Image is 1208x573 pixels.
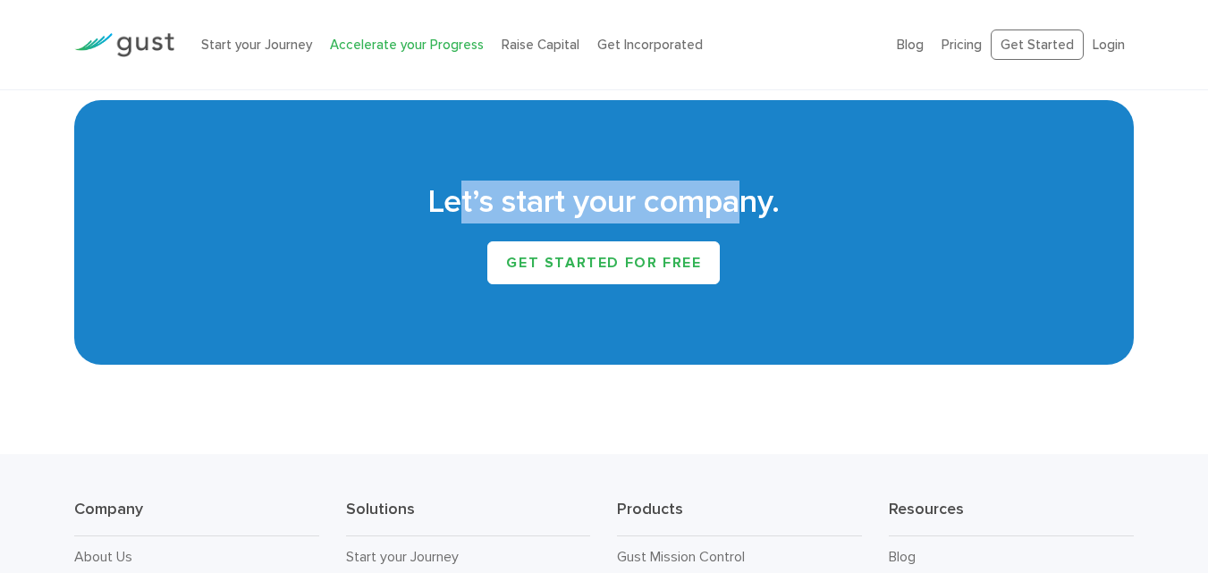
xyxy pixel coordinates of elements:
h2: Let’s start your company. [101,181,1108,223]
a: Blog [889,548,916,565]
a: Start your Journey [346,548,459,565]
a: Get Started [991,29,1084,61]
h3: Solutions [346,499,591,536]
a: Accelerate your Progress [330,37,484,53]
a: Blog [897,37,924,53]
a: Login [1093,37,1125,53]
a: Get started for free [487,241,720,284]
a: Pricing [942,37,982,53]
a: Start your Journey [201,37,312,53]
h3: Resources [889,499,1134,536]
h3: Products [617,499,862,536]
a: About Us [74,548,132,565]
a: Gust Mission Control [617,548,745,565]
a: Get Incorporated [597,37,703,53]
h3: Company [74,499,319,536]
img: Gust Logo [74,33,174,57]
a: Raise Capital [502,37,579,53]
